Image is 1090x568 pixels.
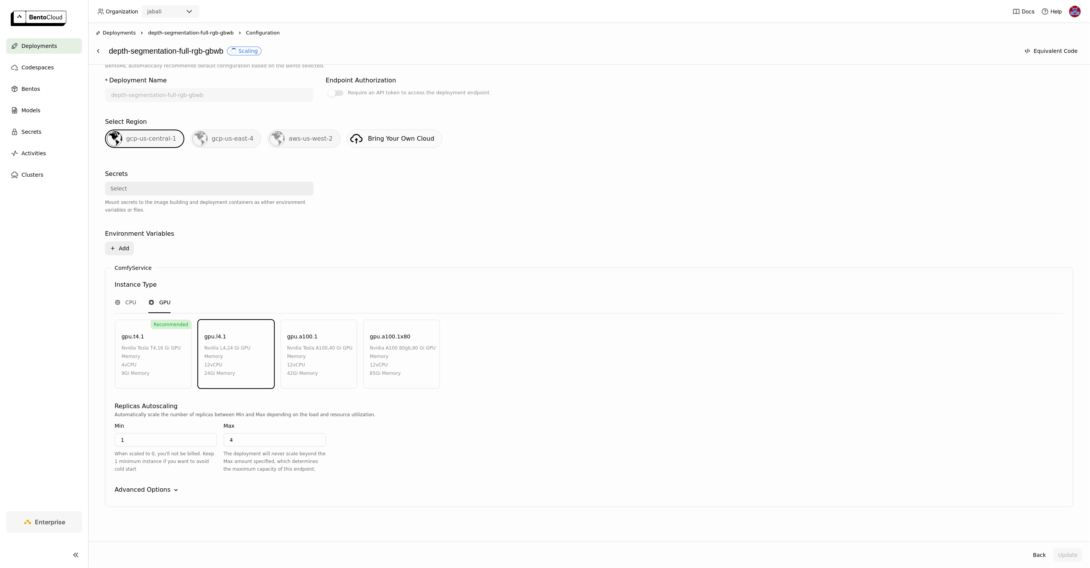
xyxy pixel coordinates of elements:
[287,345,328,351] span: nvidia tesla a100
[370,345,411,351] span: nvidia a100 80gb
[230,48,238,55] i: loading
[370,361,436,369] div: 12 vCPU
[115,411,1064,419] div: Automatically scale the number of replicas between Min and Max depending on the load and resource...
[21,170,43,179] span: Clusters
[204,361,270,369] div: 12 vCPU
[6,60,82,75] a: Codespaces
[21,106,40,115] span: Models
[159,299,171,306] span: GPU
[103,29,136,37] span: Deployments
[110,245,116,251] svg: Plus
[115,485,171,494] div: Advanced Options
[105,62,1073,70] p: BentoML automatically recommends default configuration based on the Bento selected.
[268,130,341,148] div: aws-us-west-2
[281,320,357,389] div: gpu.a100.1nvidia tesla a100,40 Gi GPU Memory12vCPU42Gi Memory
[223,450,326,473] div: The deployment will never scale beyond the Max amount specified, which determines the maximum cap...
[115,450,217,473] div: When scaled to 0, you'll not be billed. Keep 1 minimum instance if you want to avoid cold start
[105,130,184,148] div: gcp-us-central-1
[370,344,436,361] div: , 80 Gi GPU Memory
[190,130,261,148] div: gcp-us-east-4
[348,88,489,97] div: Require an API token to access the deployment endpoint
[105,169,128,179] div: Secrets
[347,130,442,148] a: Bring Your Own Cloud
[1069,6,1081,17] img: Jhonatan Oliveira
[106,89,313,101] input: name of deployment (autogenerated if blank)
[287,332,318,341] div: gpu.a100.1
[204,345,226,351] span: nvidia l4
[139,30,145,36] svg: Right
[121,345,156,351] span: nvidia tesla t4
[121,361,187,369] div: 4 vCPU
[21,41,57,51] span: Deployments
[204,332,226,341] div: gpu.l4.1
[6,167,82,182] a: Clusters
[106,8,138,15] span: Organization
[21,149,46,158] span: Activities
[115,402,178,411] div: Replicas Autoscaling
[109,76,167,85] div: Deployment Name
[115,485,1064,494] div: Advanced Options
[370,332,410,341] div: gpu.a100.1x80
[1013,8,1034,15] a: Docs
[11,11,66,26] img: logo
[6,511,82,533] a: Enterprise
[363,320,440,389] div: gpu.a100.1x80nvidia a100 80gb,80 Gi GPU Memory12vCPU85Gi Memory
[6,124,82,140] a: Secrets
[96,29,1082,37] nav: Breadcrumbs navigation
[1054,548,1082,562] button: Update
[198,320,274,389] div: gpu.l4.1nvidia l4,24 Gi GPU Memory12vCPU24Gi Memory
[35,518,66,526] span: Enterprise
[105,229,174,238] div: Environment Variables
[96,29,136,37] div: Deployments
[21,63,54,72] span: Codespaces
[370,369,436,378] div: 85Gi Memory
[115,422,124,430] div: Min
[109,44,1016,58] div: depth-segmentation-full-rgb-gbwb
[115,280,157,289] div: Instance Type
[1020,44,1082,58] button: Equivalent Code
[105,241,134,255] button: Add
[287,344,353,361] div: , 40 Gi GPU Memory
[204,369,270,378] div: 24Gi Memory
[287,369,353,378] div: 42Gi Memory
[6,146,82,161] a: Activities
[6,103,82,118] a: Models
[6,38,82,54] a: Deployments
[6,81,82,97] a: Bentos
[126,135,176,142] span: gcp-us-central-1
[105,117,147,126] div: Select Region
[1022,8,1034,15] span: Docs
[147,8,162,15] div: jabali
[246,29,280,37] span: Configuration
[121,369,187,378] div: 9Gi Memory
[1028,548,1051,562] button: Back
[237,30,243,36] svg: Right
[223,422,235,430] div: Max
[151,320,191,329] div: Recommended
[289,135,333,142] span: aws-us-west-2
[212,135,253,142] span: gcp-us-east-4
[172,486,180,494] svg: Down
[1051,8,1062,15] span: Help
[326,76,396,85] div: Endpoint Authorization
[287,361,353,369] div: 12 vCPU
[110,185,127,192] div: Select
[204,344,270,361] div: , 24 Gi GPU Memory
[115,320,192,389] div: Recommendedgpu.t4.1nvidia tesla t4,16 Gi GPU Memory4vCPU9Gi Memory
[121,344,187,361] div: , 16 Gi GPU Memory
[115,265,152,271] label: ComfyService
[21,84,40,94] span: Bentos
[148,29,234,37] span: depth-segmentation-full-rgb-gbwb
[125,299,136,306] span: CPU
[1041,8,1062,15] div: Help
[105,199,314,214] div: Mount secrets to the image building and deployment containers as either environment variables or ...
[231,48,258,54] div: Scaling
[368,135,434,142] span: Bring Your Own Cloud
[121,332,144,341] div: gpu.t4.1
[21,127,41,136] span: Secrets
